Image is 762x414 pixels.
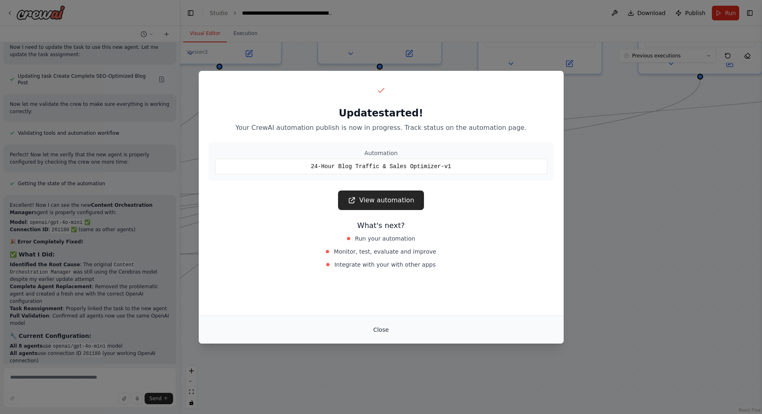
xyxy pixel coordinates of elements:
button: Close [367,322,395,337]
span: Run your automation [355,234,415,243]
a: View automation [338,191,424,210]
p: Your CrewAI automation publish is now in progress. Track status on the automation page. [209,123,554,133]
span: Monitor, test, evaluate and improve [334,248,436,256]
div: Automation [215,149,547,157]
div: 24-Hour Blog Traffic & Sales Optimizer-v1 [215,159,547,174]
span: Integrate with your with other apps [334,261,436,269]
h2: Update started! [209,107,554,120]
h3: What's next? [209,220,554,231]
